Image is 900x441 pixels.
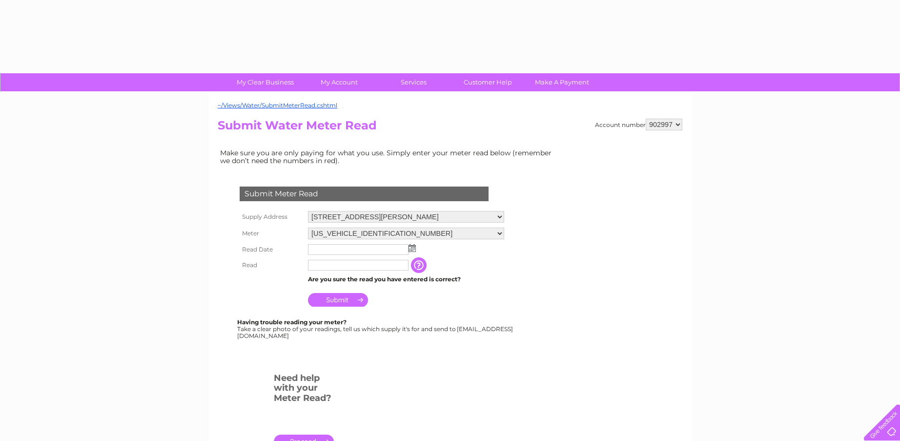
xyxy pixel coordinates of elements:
h2: Submit Water Meter Read [218,119,682,137]
td: Make sure you are only paying for what you use. Simply enter your meter read below (remember we d... [218,147,559,167]
input: Submit [308,293,368,307]
a: Make A Payment [522,73,602,91]
b: Having trouble reading your meter? [237,318,347,326]
a: My Account [299,73,380,91]
a: Services [373,73,454,91]
div: Account number [595,119,682,130]
div: Take a clear photo of your readings, tell us which supply it's for and send to [EMAIL_ADDRESS][DO... [237,319,514,339]
th: Supply Address [237,209,306,225]
th: Meter [237,225,306,242]
th: Read Date [237,242,306,257]
a: Customer Help [448,73,528,91]
th: Read [237,257,306,273]
img: ... [409,244,416,252]
div: Submit Meter Read [240,187,489,201]
a: My Clear Business [225,73,306,91]
input: Information [411,257,429,273]
a: ~/Views/Water/SubmitMeterRead.cshtml [218,102,337,109]
td: Are you sure the read you have entered is correct? [306,273,507,286]
h3: Need help with your Meter Read? [274,371,334,408]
